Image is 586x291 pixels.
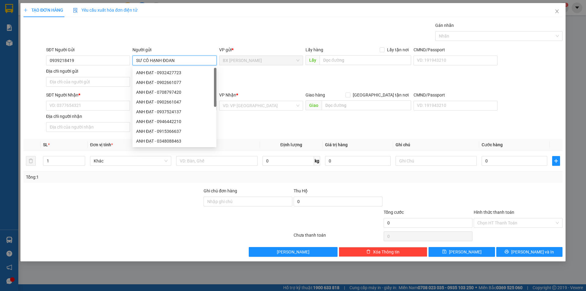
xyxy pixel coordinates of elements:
div: Tổng: 1 [26,174,226,180]
div: CMND/Passport [414,46,497,53]
th: Ghi chú [393,139,479,151]
span: SL [43,142,48,147]
div: ANH ĐẠT - 0915366637 [132,126,216,136]
div: ANH ĐẠT - 0902661047 [132,97,216,107]
span: Nhận: [58,5,73,12]
div: Địa chỉ người nhận [46,113,130,120]
span: ỦY TÍN DỤNG BÀ TỨ [5,43,44,75]
input: Ghi chú đơn hàng [204,197,292,206]
span: Thu Hộ [294,188,308,193]
label: Ghi chú đơn hàng [204,188,237,193]
span: Lấy tận nơi [385,46,411,53]
div: SĐT Người Nhận [46,92,130,98]
span: [PERSON_NAME] [449,249,482,255]
span: Lấy [306,55,320,65]
span: Lấy hàng [306,47,323,52]
span: delete [366,249,371,254]
span: Giao [306,100,322,110]
span: [PERSON_NAME] [277,249,309,255]
span: [GEOGRAPHIC_DATA] tận nơi [350,92,411,98]
div: ANH ĐẠT - 0946442210 [132,117,216,126]
div: Chưa thanh toán [293,232,383,242]
div: ANH ĐẠT - 0708797420 [136,89,213,96]
span: Khác [94,156,168,166]
button: Close [548,3,566,20]
input: Dọc đường [320,55,411,65]
span: Cước hàng [482,142,503,147]
span: VP Nhận [219,93,236,97]
span: Giao hàng [306,93,325,97]
div: ANH ĐẠT - 0937524137 [136,108,213,115]
button: delete [26,156,36,166]
span: close [555,9,559,14]
img: icon [73,8,78,13]
span: TẠO ĐƠN HÀNG [24,8,63,13]
label: Gán nhãn [435,23,454,28]
div: BX [PERSON_NAME] [5,5,54,20]
span: Giá trị hàng [325,142,348,147]
div: VP gửi [219,46,303,53]
span: Đơn vị tính [90,142,113,147]
div: ANH ĐẠT - 0902661077 [136,79,213,86]
span: BX Cao Lãnh [223,56,299,65]
div: CMND/Passport [414,92,497,98]
div: ANH ĐẠT - 0946442210 [136,118,213,125]
div: [GEOGRAPHIC_DATA] [58,5,120,19]
span: Định lượng [280,142,302,147]
span: Yêu cầu xuất hóa đơn điện tử [73,8,137,13]
div: ANH ĐẠT - 0915366637 [136,128,213,135]
div: CHỊ [PERSON_NAME] [5,20,54,35]
button: plus [552,156,560,166]
input: Địa chỉ của người gửi [46,77,130,87]
button: printer[PERSON_NAME] và In [496,247,562,257]
div: ANH KHOA [58,19,120,26]
div: ANH ĐẠT - 0902661047 [136,99,213,105]
span: plus [552,158,560,163]
input: Địa chỉ của người nhận [46,122,130,132]
div: 0939901186 [5,35,54,43]
div: ANH ĐẠT - 0902661077 [132,78,216,87]
button: [PERSON_NAME] [249,247,338,257]
div: SĐT Người Gửi [46,46,130,53]
input: Dọc đường [322,100,411,110]
span: kg [314,156,320,166]
button: save[PERSON_NAME] [429,247,495,257]
div: Người gửi [132,46,216,53]
span: Tổng cước [384,210,404,215]
span: printer [505,249,509,254]
div: ANH ĐẠT - 0937524137 [132,107,216,117]
span: plus [24,8,28,12]
span: save [442,249,447,254]
div: ANH ĐẠT - 0708797420 [132,87,216,97]
div: 0902557505 [58,26,120,35]
div: ANH ĐẠT - 0932427723 [136,69,213,76]
button: deleteXóa Thông tin [339,247,428,257]
span: Xóa Thông tin [373,249,400,255]
span: Gửi: [5,6,15,12]
label: Hình thức thanh toán [474,210,514,215]
input: VD: Bàn, Ghế [176,156,257,166]
input: 0 [325,156,391,166]
div: Địa chỉ người gửi [46,68,130,75]
div: ANH ĐẠT - 0932427723 [132,68,216,78]
div: ANH ĐẠT - 0348088463 [136,138,213,144]
input: Ghi Chú [396,156,477,166]
span: [PERSON_NAME] và In [511,249,554,255]
div: ANH ĐẠT - 0348088463 [132,136,216,146]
